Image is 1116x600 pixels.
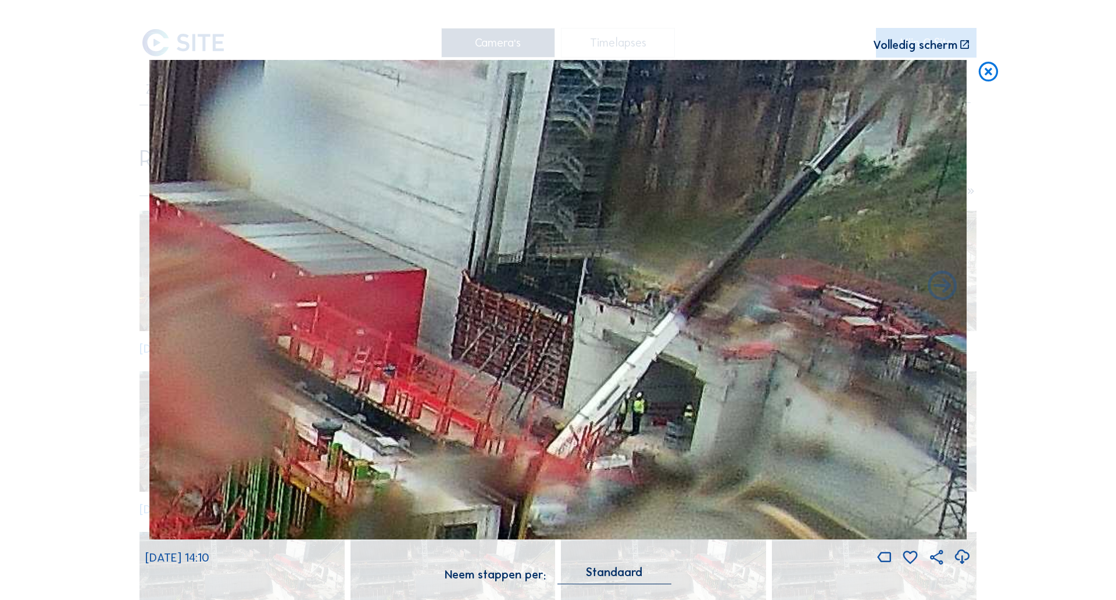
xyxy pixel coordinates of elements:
[557,567,671,584] div: Standaard
[445,569,546,580] div: Neem stappen per:
[873,39,957,51] div: Volledig scherm
[145,551,209,565] span: [DATE] 14:10
[149,60,967,540] img: Image
[925,269,960,304] i: Back
[586,567,642,577] div: Standaard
